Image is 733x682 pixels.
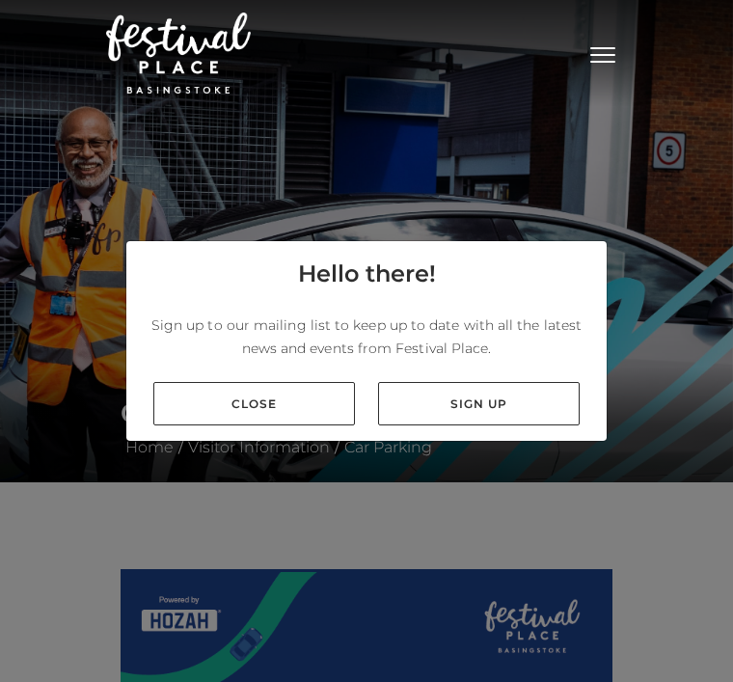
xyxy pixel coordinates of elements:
[153,382,355,425] a: Close
[298,257,436,291] h4: Hello there!
[579,39,627,67] button: Toggle navigation
[378,382,580,425] a: Sign up
[106,13,251,94] img: Festival Place Logo
[142,314,591,360] p: Sign up to our mailing list to keep up to date with all the latest news and events from Festival ...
